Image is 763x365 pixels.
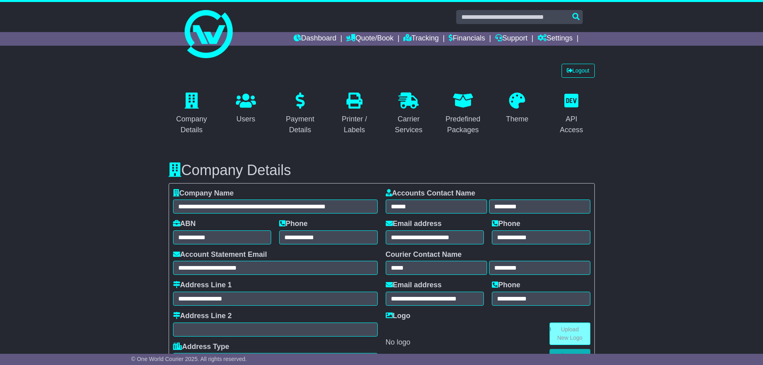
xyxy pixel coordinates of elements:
div: Payment Details [282,114,318,135]
label: Accounts Contact Name [386,189,475,198]
a: Support [495,32,527,46]
label: ABN [173,220,196,228]
label: Account Statement Email [173,250,267,259]
a: Upload New Logo [550,323,590,345]
label: Email address [386,281,442,290]
div: Company Details [174,114,210,135]
label: Email address [386,220,442,228]
a: Dashboard [294,32,336,46]
a: Printer / Labels [331,90,378,138]
label: Address Line 2 [173,312,232,321]
a: Users [231,90,261,127]
div: Theme [506,114,528,125]
a: Company Details [169,90,215,138]
label: Phone [492,281,520,290]
a: Carrier Services [386,90,432,138]
a: Predefined Packages [440,90,486,138]
label: Address Type [173,343,230,351]
label: Logo [386,312,411,321]
label: Courier Contact Name [386,250,462,259]
a: Theme [501,90,533,127]
span: No logo [386,338,411,346]
label: Phone [492,220,520,228]
a: Logout [562,64,595,78]
div: API Access [554,114,590,135]
a: API Access [548,90,595,138]
h3: Company Details [169,162,595,178]
div: Users [236,114,256,125]
label: Phone [279,220,308,228]
a: Financials [449,32,485,46]
span: © One World Courier 2025. All rights reserved. [131,356,247,362]
a: Settings [538,32,573,46]
div: Predefined Packages [445,114,481,135]
a: Quote/Book [346,32,393,46]
label: Company Name [173,189,234,198]
div: Printer / Labels [336,114,372,135]
div: Carrier Services [391,114,427,135]
a: Payment Details [277,90,324,138]
label: Address Line 1 [173,281,232,290]
a: Tracking [403,32,439,46]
